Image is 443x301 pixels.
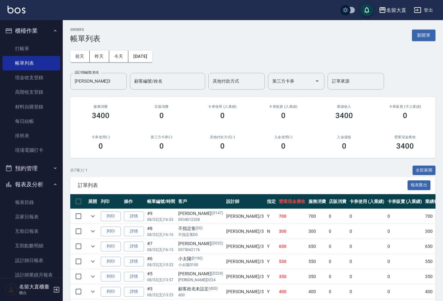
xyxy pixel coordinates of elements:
td: [PERSON_NAME] /3 [225,254,265,269]
div: [PERSON_NAME] [178,240,223,247]
a: 帳單列表 [3,56,60,70]
button: 昨天 [90,51,109,62]
h2: 入金儲值 [321,135,367,139]
p: d00 [178,292,223,298]
a: 材料自購登錄 [3,100,60,114]
span: 訂單列表 [78,182,408,189]
td: 400 [277,284,307,299]
p: (D0) [195,225,203,232]
td: 550 [277,254,307,269]
p: 08/22 (五) 16:16 [147,232,175,238]
h2: 業績收入 [321,105,367,109]
div: 名留大直 [386,6,406,14]
td: 0 [327,269,348,284]
td: 0 [386,224,424,239]
h2: 卡券使用(-) [78,135,124,139]
h3: 帳單列表 [70,34,100,43]
div: [PERSON_NAME] [178,271,223,277]
h3: 3400 [335,111,353,120]
td: [PERSON_NAME] /3 [225,284,265,299]
button: 全部展開 [413,166,436,175]
div: 小太陽 [178,255,223,262]
td: 0 [348,224,386,239]
p: 小太陽D190 [178,262,223,268]
td: 0 [348,269,386,284]
a: 詳情 [124,287,144,297]
a: 報表目錄 [3,195,60,210]
a: 打帳單 [3,41,60,56]
p: (D032) [211,240,223,247]
p: 不指定客D0 [178,232,223,238]
div: 顧客姓名未設定 [178,286,223,292]
td: 0 [386,284,424,299]
td: 300 [307,224,328,239]
button: 前天 [70,51,90,62]
td: 0 [386,254,424,269]
td: Y [265,209,277,224]
button: 列印 [101,272,121,282]
button: 列印 [101,287,121,297]
th: 服務消費 [307,194,328,209]
h2: 卡券販賣 (不入業績) [382,105,428,109]
a: 報表匯出 [408,182,431,188]
button: 列印 [101,242,121,251]
p: (d00) [209,286,218,292]
td: 650 [277,239,307,254]
p: 0934012208 [178,217,223,222]
th: 客戶 [177,194,225,209]
th: 設計師 [225,194,265,209]
td: 300 [277,224,307,239]
h2: 入金使用(-) [260,135,306,139]
button: Open [312,76,322,86]
button: 報表匯出 [408,180,431,190]
td: Y [265,269,277,284]
h3: 3400 [92,111,109,120]
h2: ORDERS [70,28,100,32]
a: 高階收支登錄 [3,85,60,99]
label: 設計師編號/姓名 [75,70,99,75]
p: 08/22 (五) 13:23 [147,292,175,298]
a: 詳情 [124,227,144,236]
div: 不指定客 [178,225,223,232]
td: [PERSON_NAME] /3 [225,239,265,254]
td: 700 [307,209,328,224]
button: expand row [88,287,98,296]
p: (D190) [191,255,203,262]
img: Person [5,283,18,296]
th: 列印 [99,194,122,209]
button: 預約管理 [3,160,60,177]
p: 共 7 筆, 1 / 1 [70,167,88,173]
td: 0 [327,254,348,269]
td: 0 [348,209,386,224]
th: 帳單編號/時間 [146,194,177,209]
td: N [265,224,277,239]
td: #3 [146,284,177,299]
h3: 0 [99,142,103,150]
th: 操作 [122,194,146,209]
a: 每日結帳 [3,114,60,129]
td: 0 [327,284,348,299]
td: 0 [327,209,348,224]
td: 0 [348,254,386,269]
p: (D224) [211,271,223,277]
button: expand row [88,227,98,236]
h3: 0 [220,111,225,120]
td: #8 [146,224,177,239]
button: 名留大直 [376,4,409,17]
a: 排班表 [3,129,60,143]
td: Y [265,284,277,299]
h3: 0 [159,111,164,120]
a: 現場電腦打卡 [3,143,60,157]
th: 店販消費 [327,194,348,209]
h3: 0 [281,111,286,120]
div: [PERSON_NAME] [178,210,223,217]
p: 08/22 (五) 15:22 [147,262,175,268]
td: #9 [146,209,177,224]
button: expand row [88,211,98,221]
button: 列印 [101,227,121,236]
h3: 0 [159,142,164,150]
a: 設計師業績月報表 [3,268,60,282]
td: [PERSON_NAME] /3 [225,209,265,224]
a: 詳情 [124,211,144,221]
h2: 其他付款方式(-) [200,135,245,139]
